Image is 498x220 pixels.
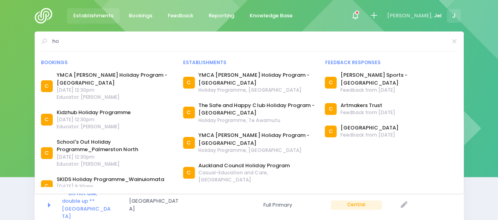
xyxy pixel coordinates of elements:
div: Bookings [41,59,173,66]
a: Kidzhub Holiday Programme [57,109,131,116]
span: Full Primary [263,201,315,209]
span: [GEOGRAPHIC_DATA] [129,197,180,213]
div: C [41,80,53,92]
div: Feedback responses [325,59,457,66]
div: C [183,107,195,118]
div: C [183,137,195,149]
div: C [41,114,53,126]
span: [DATE] 12:30pm [57,116,131,123]
a: YMCA [PERSON_NAME] Holiday Program - [GEOGRAPHIC_DATA] [198,71,315,87]
span: [PERSON_NAME], [387,12,433,20]
a: [GEOGRAPHIC_DATA] [341,124,398,132]
span: Central [331,200,382,210]
a: Feedback [161,8,200,24]
span: Reporting [209,12,234,20]
span: Educator: [PERSON_NAME] [57,123,131,130]
a: Artmakers Trust [341,102,395,109]
span: Jel [434,12,442,20]
div: Establishments [183,59,315,66]
a: Edit [398,199,411,212]
span: Knowledge Base [250,12,293,20]
input: Search for anything (like establishments, bookings, or feedback) [52,35,446,47]
a: Reporting [202,8,241,24]
div: C [325,103,337,115]
span: Holiday Programme, Te Awamutu [198,117,315,124]
a: School's Out Holiday Programme_Palmerston North [57,138,173,153]
img: Logo [35,8,57,24]
a: Auckland Council Holiday Program [198,162,315,170]
span: Feedback from [DATE] [341,131,398,139]
div: C [41,180,53,192]
span: J [447,9,461,23]
a: Bookings [122,8,159,24]
div: C [41,147,53,159]
span: [DATE] 12:30pm [57,87,173,94]
a: Establishments [67,8,120,24]
span: Feedback from [DATE] [341,87,457,94]
span: Educator: [PERSON_NAME] [57,161,173,168]
span: Bookings [129,12,152,20]
div: C [325,77,337,89]
span: [DATE] 9:30am [57,183,164,190]
span: Holiday Programme, [GEOGRAPHIC_DATA] [198,147,315,154]
div: C [183,77,195,89]
a: The Safe and Happy Club Holiday Program - [GEOGRAPHIC_DATA] [198,102,315,117]
span: Holiday Programme, [GEOGRAPHIC_DATA] [198,87,315,94]
div: C [183,167,195,179]
div: C [325,126,337,137]
span: Feedback from [DATE] [341,109,395,116]
a: SKIDS Holiday Programme_Wainuiomata [57,176,164,183]
a: YMCA [PERSON_NAME] Holiday Program - [GEOGRAPHIC_DATA] [57,71,173,87]
a: YMCA [PERSON_NAME] Holiday Program - [GEOGRAPHIC_DATA] [198,131,315,147]
span: Feedback [168,12,193,20]
span: Establishments [73,12,113,20]
a: Knowledge Base [243,8,299,24]
span: Educator: [PERSON_NAME] [57,94,173,101]
a: [PERSON_NAME] Sports - [GEOGRAPHIC_DATA] [341,71,457,87]
span: Casual-Education and Care, [GEOGRAPHIC_DATA] [198,169,315,183]
span: [DATE] 12:30pm [57,153,173,161]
